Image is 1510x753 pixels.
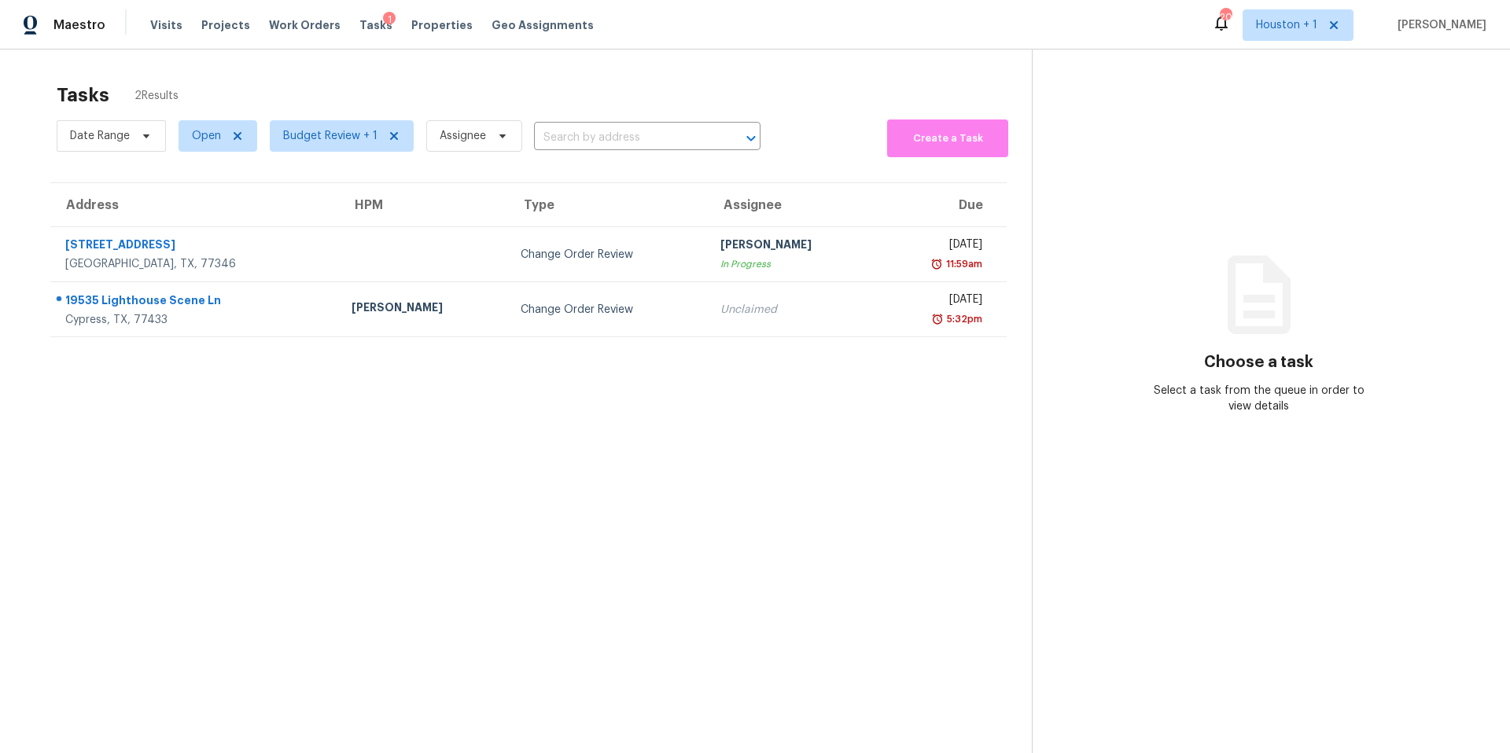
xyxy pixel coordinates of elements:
[359,20,392,31] span: Tasks
[352,299,495,319] div: [PERSON_NAME]
[65,237,326,256] div: [STREET_ADDRESS]
[50,183,339,227] th: Address
[931,311,944,327] img: Overdue Alarm Icon
[65,312,326,328] div: Cypress, TX, 77433
[720,302,864,318] div: Unclaimed
[890,237,982,256] div: [DATE]
[1391,17,1486,33] span: [PERSON_NAME]
[411,17,473,33] span: Properties
[1220,9,1231,25] div: 20
[895,130,1000,148] span: Create a Task
[192,128,221,144] span: Open
[708,183,877,227] th: Assignee
[339,183,508,227] th: HPM
[890,292,982,311] div: [DATE]
[878,183,1007,227] th: Due
[943,256,982,272] div: 11:59am
[740,127,762,149] button: Open
[65,256,326,272] div: [GEOGRAPHIC_DATA], TX, 77346
[1256,17,1317,33] span: Houston + 1
[283,128,377,144] span: Budget Review + 1
[521,302,696,318] div: Change Order Review
[201,17,250,33] span: Projects
[720,237,864,256] div: [PERSON_NAME]
[1204,354,1313,370] h3: Choose a task
[70,128,130,144] span: Date Range
[57,87,109,103] h2: Tasks
[887,119,1008,157] button: Create a Task
[134,88,179,104] span: 2 Results
[383,12,396,28] div: 1
[269,17,341,33] span: Work Orders
[492,17,594,33] span: Geo Assignments
[944,311,982,327] div: 5:32pm
[720,256,864,272] div: In Progress
[440,128,486,144] span: Assignee
[930,256,943,272] img: Overdue Alarm Icon
[534,126,716,150] input: Search by address
[65,292,326,312] div: 19535 Lighthouse Scene Ln
[1146,383,1372,414] div: Select a task from the queue in order to view details
[521,247,696,263] div: Change Order Review
[508,183,709,227] th: Type
[150,17,182,33] span: Visits
[53,17,105,33] span: Maestro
